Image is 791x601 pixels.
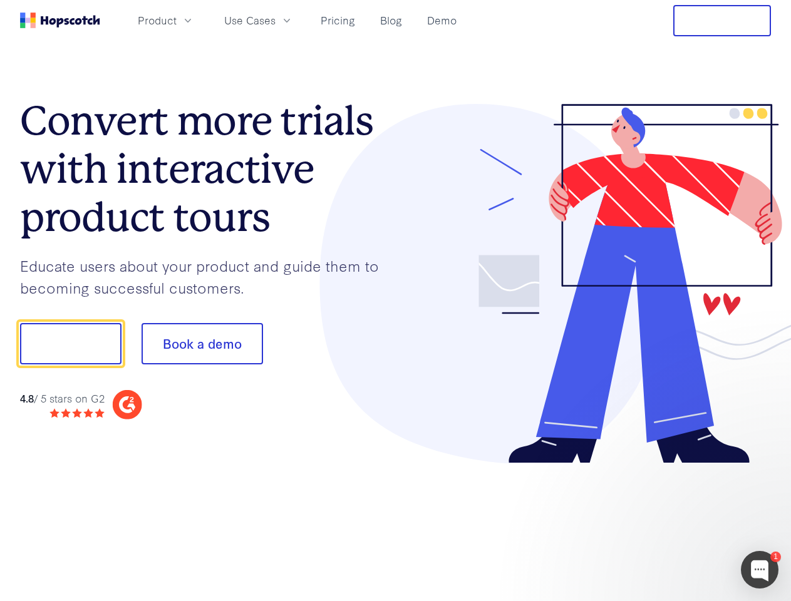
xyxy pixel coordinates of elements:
button: Show me! [20,323,121,364]
a: Home [20,13,100,28]
a: Blog [375,10,407,31]
div: / 5 stars on G2 [20,391,105,406]
strong: 4.8 [20,391,34,405]
a: Demo [422,10,462,31]
button: Use Cases [217,10,301,31]
h1: Convert more trials with interactive product tours [20,97,396,241]
p: Educate users about your product and guide them to becoming successful customers. [20,255,396,298]
button: Product [130,10,202,31]
span: Use Cases [224,13,276,28]
a: Pricing [316,10,360,31]
button: Book a demo [142,323,263,364]
div: 1 [770,552,781,562]
span: Product [138,13,177,28]
button: Free Trial [673,5,771,36]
